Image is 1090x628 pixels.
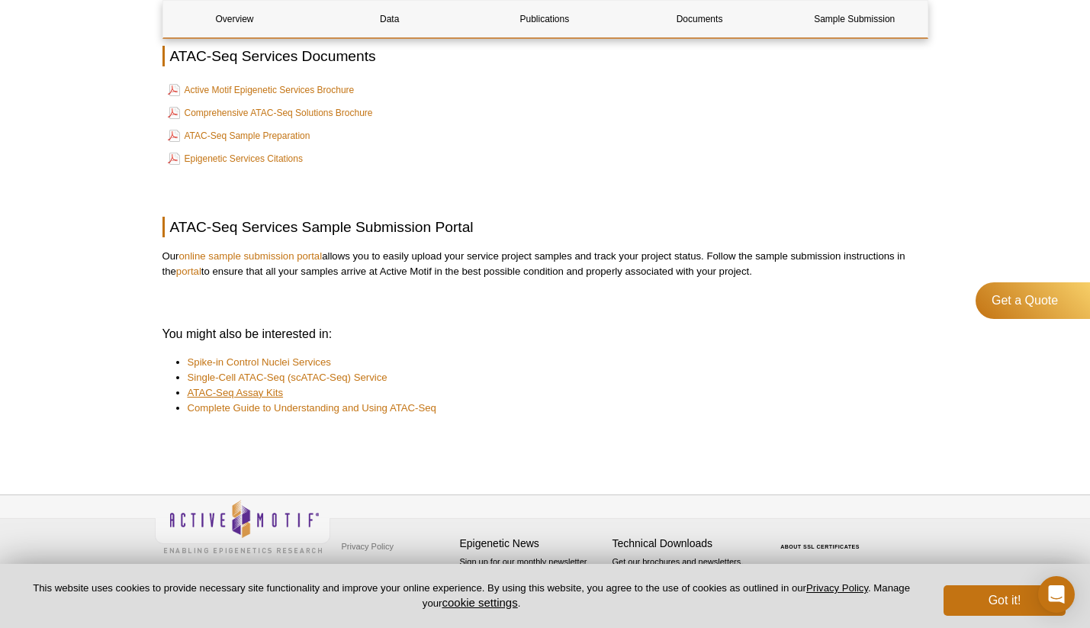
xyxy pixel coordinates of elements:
[1038,576,1075,613] div: Open Intercom Messenger
[442,596,517,609] button: cookie settings
[176,266,201,277] a: portal
[460,556,605,607] p: Sign up for our monthly newsletter highlighting recent publications in the field of epigenetics.
[168,81,355,99] a: Active Motif Epigenetic Services Brochure
[168,127,310,145] a: ATAC-Seq Sample Preparation
[168,104,373,122] a: Comprehensive ATAC-Seq Solutions Brochure
[613,537,757,550] h4: Technical Downloads
[780,544,860,549] a: ABOUT SSL CERTIFICATES
[162,46,928,66] h2: ATAC-Seq Services Documents
[460,537,605,550] h4: Epigenetic News
[178,250,322,262] a: online sample submission portal
[765,522,879,556] table: Click to Verify - This site chose Symantec SSL for secure e-commerce and confidential communicati...
[976,282,1090,319] a: Get a Quote
[168,150,303,168] a: Epigenetic Services Citations
[338,558,418,581] a: Terms & Conditions
[24,581,918,610] p: This website uses cookies to provide necessary site functionality and improve your online experie...
[162,249,928,279] p: Our allows you to easily upload your service project samples and track your project status. Follo...
[188,401,436,416] a: Complete Guide to Understanding and Using ATAC-Seq
[188,355,331,370] a: Spike-in Control Nuclei Services
[628,1,771,37] a: Documents
[338,535,397,558] a: Privacy Policy
[155,495,330,557] img: Active Motif,
[318,1,461,37] a: Data
[188,385,284,401] a: ATAC-Seq Assay Kits
[163,1,307,37] a: Overview
[783,1,926,37] a: Sample Submission
[473,1,616,37] a: Publications
[188,370,387,385] a: Single-Cell ATAC-Seq (scATAC-Seq) Service
[806,582,868,594] a: Privacy Policy
[162,217,928,237] h2: ATAC-Seq Services Sample Submission Portal
[613,556,757,594] p: Get our brochures and newsletters, or request them by mail.
[944,585,1066,616] button: Got it!
[162,325,928,343] h3: You might also be interested in:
